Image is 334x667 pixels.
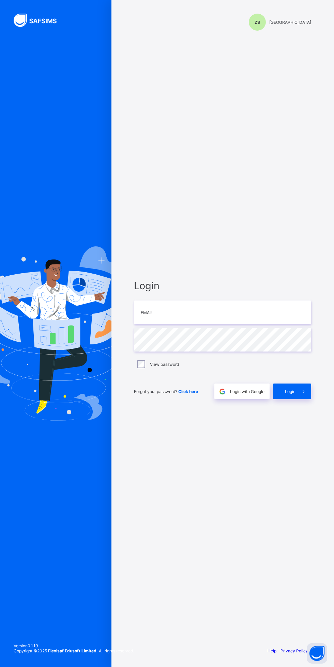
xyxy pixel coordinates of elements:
span: Version 0.1.19 [14,643,134,648]
span: Login [134,280,311,292]
a: Help [268,648,276,653]
span: Copyright © 2025 All rights reserved. [14,648,134,653]
label: View password [150,362,179,367]
img: google.396cfc9801f0270233282035f929180a.svg [218,388,226,395]
span: Login [285,389,295,394]
strong: Flexisaf Edusoft Limited. [48,648,98,653]
span: [GEOGRAPHIC_DATA] [269,20,311,25]
img: SAFSIMS Logo [14,14,65,27]
a: Privacy Policy [280,648,308,653]
span: ZS [255,20,260,25]
span: Forgot your password? [134,389,198,394]
a: Click here [178,389,198,394]
button: Open asap [307,643,327,664]
span: Login with Google [230,389,264,394]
